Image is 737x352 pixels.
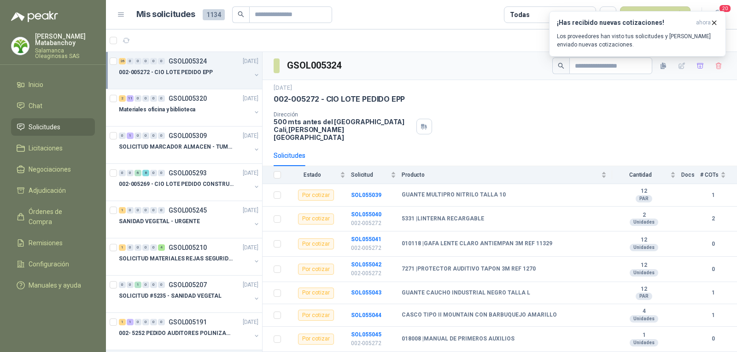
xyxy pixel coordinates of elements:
[29,80,43,90] span: Inicio
[150,282,157,288] div: 0
[35,33,95,46] p: [PERSON_NAME] Matabanchoy
[136,8,195,21] h1: Mis solicitudes
[158,282,165,288] div: 0
[135,58,141,64] div: 0
[630,269,658,277] div: Unidades
[127,282,134,288] div: 0
[119,95,126,102] div: 2
[135,282,141,288] div: 1
[243,132,258,140] p: [DATE]
[29,143,63,153] span: Licitaciones
[127,319,134,325] div: 1
[351,172,389,178] span: Solicitud
[243,206,258,215] p: [DATE]
[11,118,95,136] a: Solicitudes
[351,289,381,296] b: SOL055043
[150,207,157,214] div: 0
[402,335,515,343] b: 018008 | MANUAL DE PRIMEROS AUXILIOS
[169,170,207,176] p: GSOL005293
[119,317,260,346] a: 1 1 0 0 0 0 GSOL005191[DATE] 002- 5252 PEDIDO AUDITORES POLINIZACIÓN
[29,185,66,196] span: Adjudicación
[636,195,652,202] div: PAR
[142,133,149,139] div: 0
[402,166,612,184] th: Producto
[158,58,165,64] div: 0
[402,215,484,223] b: 5331 | LINTERNA RECARGABLE
[681,166,700,184] th: Docs
[298,310,334,321] div: Por cotizar
[169,133,207,139] p: GSOL005309
[203,9,225,20] span: 1134
[29,238,63,248] span: Remisiones
[557,32,718,49] p: Los proveedores han visto tus solicitudes y [PERSON_NAME] enviado nuevas cotizaciones.
[612,188,676,195] b: 12
[11,277,95,294] a: Manuales y ayuda
[119,58,126,64] div: 26
[402,172,599,178] span: Producto
[274,150,305,161] div: Solicitudes
[158,244,165,251] div: 4
[158,207,165,214] div: 0
[142,170,149,176] div: 8
[119,205,260,234] a: 1 0 0 0 0 0 GSOL005245[DATE] SANIDAD VEGETAL - URGENTE
[243,169,258,178] p: [DATE]
[700,191,726,200] b: 1
[11,76,95,93] a: Inicio
[351,261,381,268] a: SOL055042
[119,279,260,309] a: 0 0 1 0 0 0 GSOL005207[DATE] SOLICITUD #5235 - SANIDAD VEGETAL
[636,293,652,300] div: PAR
[11,182,95,199] a: Adjudicación
[243,281,258,289] p: [DATE]
[150,244,157,251] div: 0
[169,319,207,325] p: GSOL005191
[158,319,165,325] div: 0
[29,259,69,269] span: Configuración
[119,180,234,189] p: 002-005269 - CIO LOTE PEDIDO CONSTRUCCION
[700,166,737,184] th: # COTs
[12,37,29,55] img: Company Logo
[150,133,157,139] div: 0
[127,95,134,102] div: 11
[119,244,126,251] div: 1
[135,170,141,176] div: 6
[127,244,134,251] div: 0
[287,58,343,73] h3: GSOL005324
[700,172,719,178] span: # COTs
[119,105,195,114] p: Materiales oficina y biblioteca
[243,94,258,103] p: [DATE]
[158,95,165,102] div: 0
[11,161,95,178] a: Negociaciones
[135,207,141,214] div: 0
[142,282,149,288] div: 0
[119,217,200,226] p: SANIDAD VEGETAL - URGENTE
[29,280,81,290] span: Manuales y ayuda
[612,237,676,244] b: 12
[274,118,413,141] p: 500 mts antes del [GEOGRAPHIC_DATA] Cali , [PERSON_NAME][GEOGRAPHIC_DATA]
[142,58,149,64] div: 0
[549,11,726,57] button: ¡Has recibido nuevas cotizaciones!ahora Los proveedores han visto tus solicitudes y [PERSON_NAME]...
[119,143,234,151] p: SOLICITUD MARCADOR ALMACEN - TUMACO
[119,56,260,85] a: 26 0 0 0 0 0 GSOL005324[DATE] 002-005272 - CIO LOTE PEDIDO EPP
[119,68,213,77] p: 002-005272 - CIO LOTE PEDIDO EPP
[351,244,396,253] p: 002-005272
[119,167,260,197] a: 0 0 6 8 0 0 GSOL005293[DATE] 002-005269 - CIO LOTE PEDIDO CONSTRUCCION
[351,331,381,338] a: SOL055045
[29,164,71,174] span: Negociaciones
[11,97,95,115] a: Chat
[612,172,668,178] span: Cantidad
[127,170,134,176] div: 0
[351,339,396,348] p: 002-005272
[402,240,552,248] b: 010118 | GAFA LENTE CLARO ANTIEMPAN 3M REF 11329
[351,312,381,318] b: SOL055044
[351,269,396,278] p: 002-005272
[127,58,134,64] div: 0
[119,319,126,325] div: 1
[243,318,258,327] p: [DATE]
[510,10,529,20] div: Todas
[150,58,157,64] div: 0
[119,133,126,139] div: 0
[700,311,726,320] b: 1
[630,339,658,346] div: Unidades
[11,139,95,157] a: Licitaciones
[119,282,126,288] div: 0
